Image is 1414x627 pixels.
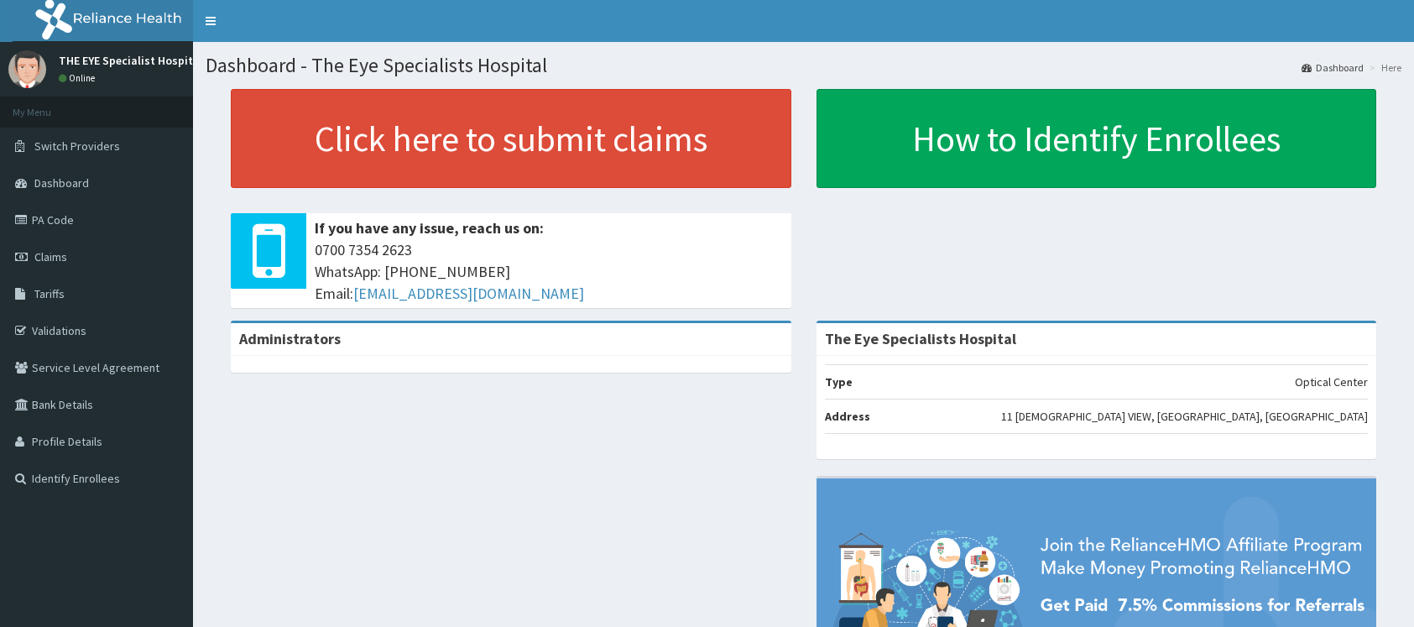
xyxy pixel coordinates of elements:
span: Switch Providers [34,138,120,154]
b: Address [825,409,870,424]
li: Here [1365,60,1401,75]
a: [EMAIL_ADDRESS][DOMAIN_NAME] [353,284,584,303]
p: 11 [DEMOGRAPHIC_DATA] VIEW, [GEOGRAPHIC_DATA], [GEOGRAPHIC_DATA] [1001,408,1368,425]
h1: Dashboard - The Eye Specialists Hospital [206,55,1401,76]
b: Type [825,374,853,389]
span: Dashboard [34,175,89,191]
img: User Image [8,50,46,88]
p: THE EYE Specialist Hospital [59,55,203,66]
a: Online [59,72,99,84]
span: Claims [34,249,67,264]
p: Optical Center [1295,374,1368,390]
a: Click here to submit claims [231,89,791,188]
span: 0700 7354 2623 WhatsApp: [PHONE_NUMBER] Email: [315,239,783,304]
a: Dashboard [1302,60,1364,75]
strong: The Eye Specialists Hospital [825,329,1016,348]
a: How to Identify Enrollees [817,89,1377,188]
b: Administrators [239,329,341,348]
b: If you have any issue, reach us on: [315,218,544,238]
span: Tariffs [34,286,65,301]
